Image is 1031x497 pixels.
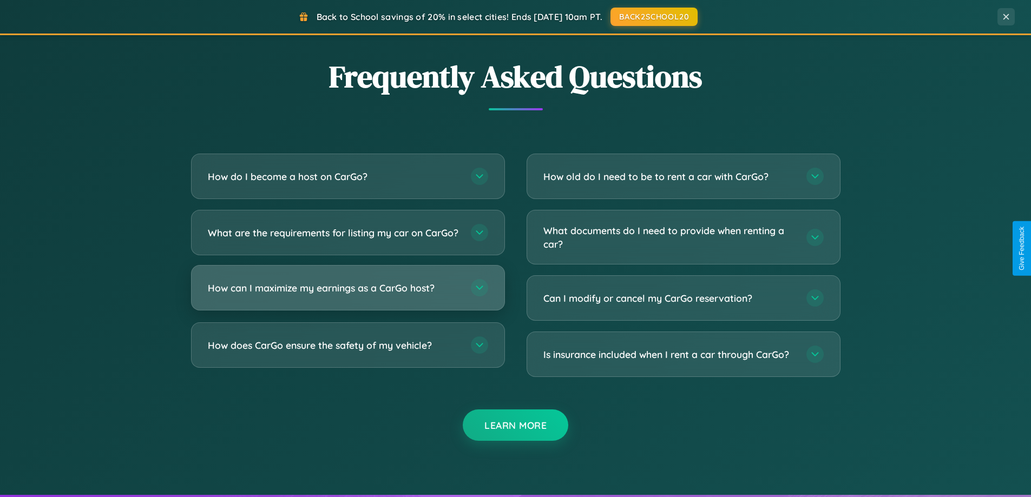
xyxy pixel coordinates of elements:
h2: Frequently Asked Questions [191,56,840,97]
h3: What documents do I need to provide when renting a car? [543,224,796,250]
h3: How can I maximize my earnings as a CarGo host? [208,281,460,295]
button: BACK2SCHOOL20 [610,8,698,26]
div: Give Feedback [1018,227,1026,270]
h3: Can I modify or cancel my CarGo reservation? [543,291,796,305]
h3: What are the requirements for listing my car on CarGo? [208,226,460,240]
button: Learn More [463,409,568,441]
span: Back to School savings of 20% in select cities! Ends [DATE] 10am PT. [317,11,602,22]
h3: How do I become a host on CarGo? [208,170,460,183]
h3: How does CarGo ensure the safety of my vehicle? [208,339,460,352]
h3: Is insurance included when I rent a car through CarGo? [543,348,796,361]
h3: How old do I need to be to rent a car with CarGo? [543,170,796,183]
